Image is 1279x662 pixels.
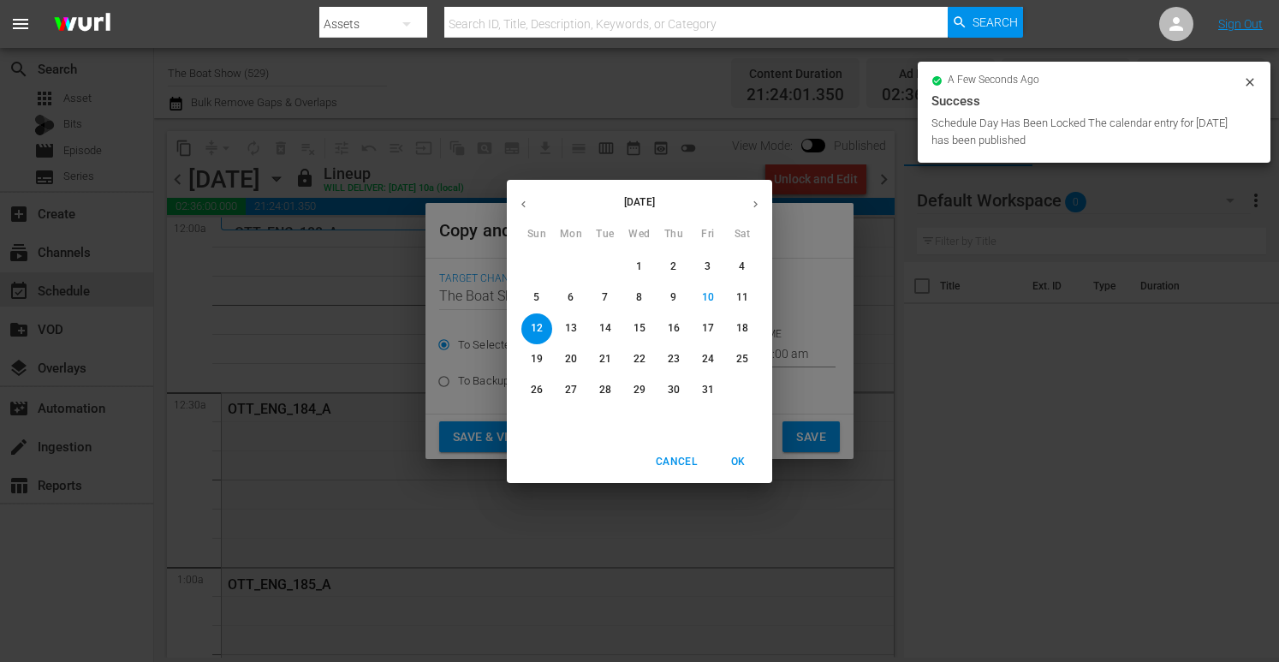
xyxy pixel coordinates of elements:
[565,383,577,397] p: 27
[531,383,543,397] p: 26
[736,290,748,305] p: 11
[736,352,748,367] p: 25
[599,383,611,397] p: 28
[602,290,608,305] p: 7
[556,283,586,313] button: 6
[565,321,577,336] p: 13
[668,321,680,336] p: 16
[693,226,723,243] span: Fri
[727,313,758,344] button: 18
[717,453,758,471] span: OK
[693,344,723,375] button: 24
[636,290,642,305] p: 8
[736,321,748,336] p: 18
[624,283,655,313] button: 8
[711,448,765,476] button: OK
[656,453,697,471] span: Cancel
[599,352,611,367] p: 21
[624,226,655,243] span: Wed
[670,290,676,305] p: 9
[568,290,574,305] p: 6
[973,7,1018,38] span: Search
[556,226,586,243] span: Mon
[634,321,645,336] p: 15
[624,344,655,375] button: 22
[702,383,714,397] p: 31
[727,283,758,313] button: 11
[41,4,123,45] img: ans4CAIJ8jUAAAAAAAAAAAAAAAAAAAAAAAAgQb4GAAAAAAAAAAAAAAAAAAAAAAAAJMjXAAAAAAAAAAAAAAAAAAAAAAAAgAT5G...
[727,344,758,375] button: 25
[658,375,689,406] button: 30
[693,252,723,283] button: 3
[739,259,745,274] p: 4
[693,313,723,344] button: 17
[590,344,621,375] button: 21
[521,226,552,243] span: Sun
[556,344,586,375] button: 20
[533,290,539,305] p: 5
[649,448,704,476] button: Cancel
[590,313,621,344] button: 14
[1218,17,1263,31] a: Sign Out
[693,375,723,406] button: 31
[624,313,655,344] button: 15
[531,352,543,367] p: 19
[540,194,739,210] p: [DATE]
[624,375,655,406] button: 29
[599,321,611,336] p: 14
[727,226,758,243] span: Sat
[658,344,689,375] button: 23
[636,259,642,274] p: 1
[634,383,645,397] p: 29
[668,383,680,397] p: 30
[702,352,714,367] p: 24
[590,283,621,313] button: 7
[702,321,714,336] p: 17
[931,115,1239,149] div: Schedule Day Has Been Locked The calendar entry for [DATE] has been published
[556,375,586,406] button: 27
[624,252,655,283] button: 1
[727,252,758,283] button: 4
[590,375,621,406] button: 28
[705,259,711,274] p: 3
[521,344,552,375] button: 19
[658,283,689,313] button: 9
[590,226,621,243] span: Tue
[521,283,552,313] button: 5
[634,352,645,367] p: 22
[658,252,689,283] button: 2
[948,74,1039,87] span: a few seconds ago
[658,313,689,344] button: 16
[10,14,31,34] span: menu
[521,313,552,344] button: 12
[565,352,577,367] p: 20
[693,283,723,313] button: 10
[668,352,680,367] p: 23
[531,321,543,336] p: 12
[931,91,1257,111] div: Success
[521,375,552,406] button: 26
[556,313,586,344] button: 13
[658,226,689,243] span: Thu
[702,290,714,305] p: 10
[670,259,676,274] p: 2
